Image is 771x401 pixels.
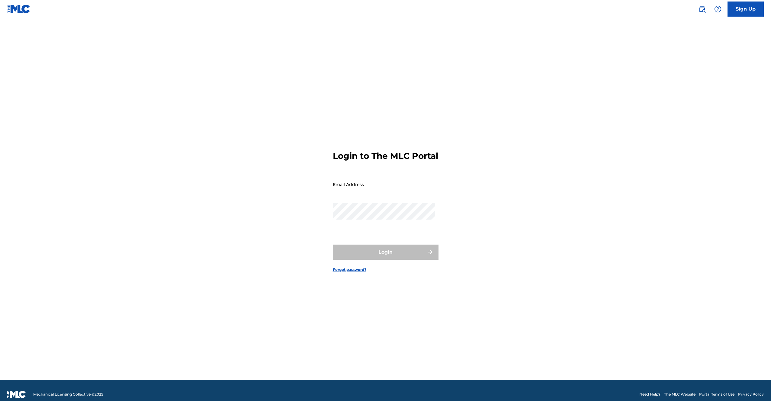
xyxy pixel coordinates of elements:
[728,2,764,17] a: Sign Up
[696,3,708,15] a: Public Search
[333,267,366,272] a: Forgot password?
[7,391,26,398] img: logo
[699,5,706,13] img: search
[699,392,734,397] a: Portal Terms of Use
[639,392,660,397] a: Need Help?
[7,5,31,13] img: MLC Logo
[738,392,764,397] a: Privacy Policy
[664,392,696,397] a: The MLC Website
[712,3,724,15] div: Help
[714,5,721,13] img: help
[33,392,103,397] span: Mechanical Licensing Collective © 2025
[741,372,771,401] iframe: Chat Widget
[333,151,438,161] h3: Login to The MLC Portal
